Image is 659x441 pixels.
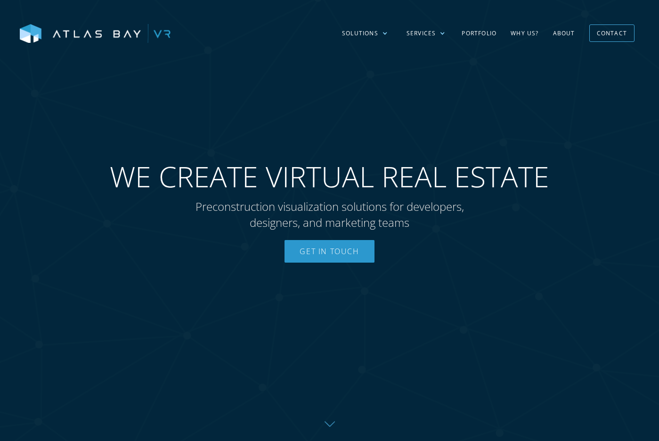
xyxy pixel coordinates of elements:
[597,26,627,40] div: Contact
[504,20,545,47] a: Why US?
[455,20,504,47] a: Portfolio
[20,24,171,44] img: Atlas Bay VR Logo
[285,240,374,263] a: Get In Touch
[397,20,455,47] div: Services
[325,421,335,427] img: Down further on page
[342,29,378,38] div: Solutions
[589,24,635,42] a: Contact
[407,29,436,38] div: Services
[110,160,549,194] span: WE CREATE VIRTUAL REAL ESTATE
[177,199,483,230] p: Preconstruction visualization solutions for developers, designers, and marketing teams
[333,20,397,47] div: Solutions
[546,20,582,47] a: About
